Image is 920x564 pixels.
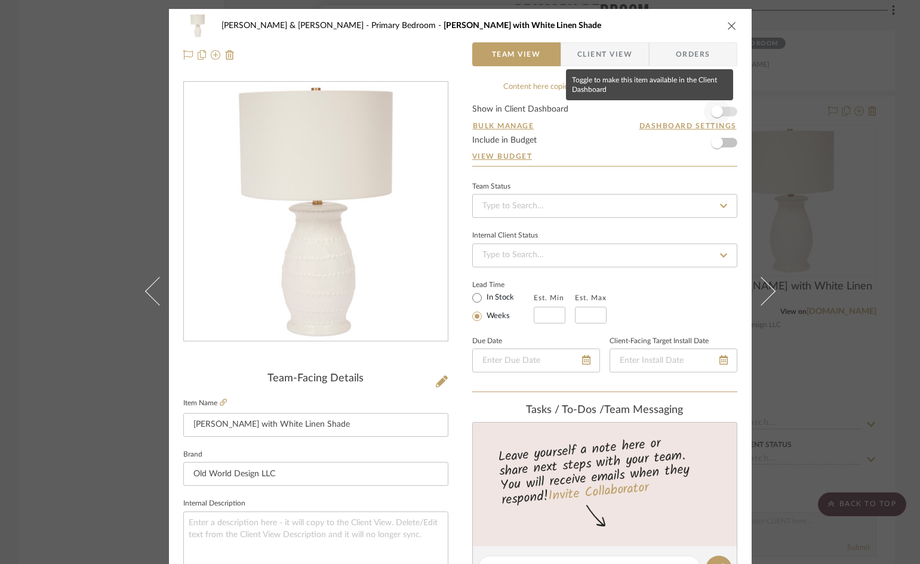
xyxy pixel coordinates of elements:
div: Content here copies to Client View - confirm visibility there. [472,81,737,93]
div: Team-Facing Details [183,372,448,386]
input: Type to Search… [472,244,737,267]
div: team Messaging [472,404,737,417]
mat-radio-group: Select item type [472,290,534,323]
input: Enter Brand [183,462,448,486]
label: In Stock [484,292,514,303]
span: Client View [577,42,632,66]
span: Tasks / To-Dos / [526,405,604,415]
input: Enter Item Name [183,413,448,437]
span: [PERSON_NAME] with White Linen Shade [444,21,601,30]
label: Internal Description [183,501,245,507]
label: Lead Time [472,279,534,290]
a: Invite Collaborator [547,477,649,507]
div: Internal Client Status [472,233,538,239]
label: Due Date [472,338,502,344]
label: Item Name [183,398,227,408]
span: [PERSON_NAME] & [PERSON_NAME] [221,21,371,30]
img: Remove from project [225,50,235,60]
div: 0 [184,82,448,341]
a: View Budget [472,152,737,161]
label: Est. Max [575,294,607,302]
input: Type to Search… [472,194,737,218]
span: Primary Bedroom [371,21,444,30]
div: Leave yourself a note here or share next steps with your team. You will receive emails when they ... [470,430,739,510]
label: Est. Min [534,294,564,302]
img: 873d64b1-1ac2-40af-b299-eed330ce2b52_436x436.jpg [186,82,445,341]
div: Team Status [472,184,510,190]
span: Orders [663,42,724,66]
button: Dashboard Settings [639,121,737,131]
img: 873d64b1-1ac2-40af-b299-eed330ce2b52_48x40.jpg [183,14,212,38]
span: Team View [492,42,541,66]
label: Weeks [484,311,510,322]
label: Brand [183,452,202,458]
label: Client-Facing Target Install Date [610,338,709,344]
button: close [727,20,737,31]
input: Enter Due Date [472,349,600,372]
button: Bulk Manage [472,121,535,131]
input: Enter Install Date [610,349,737,372]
